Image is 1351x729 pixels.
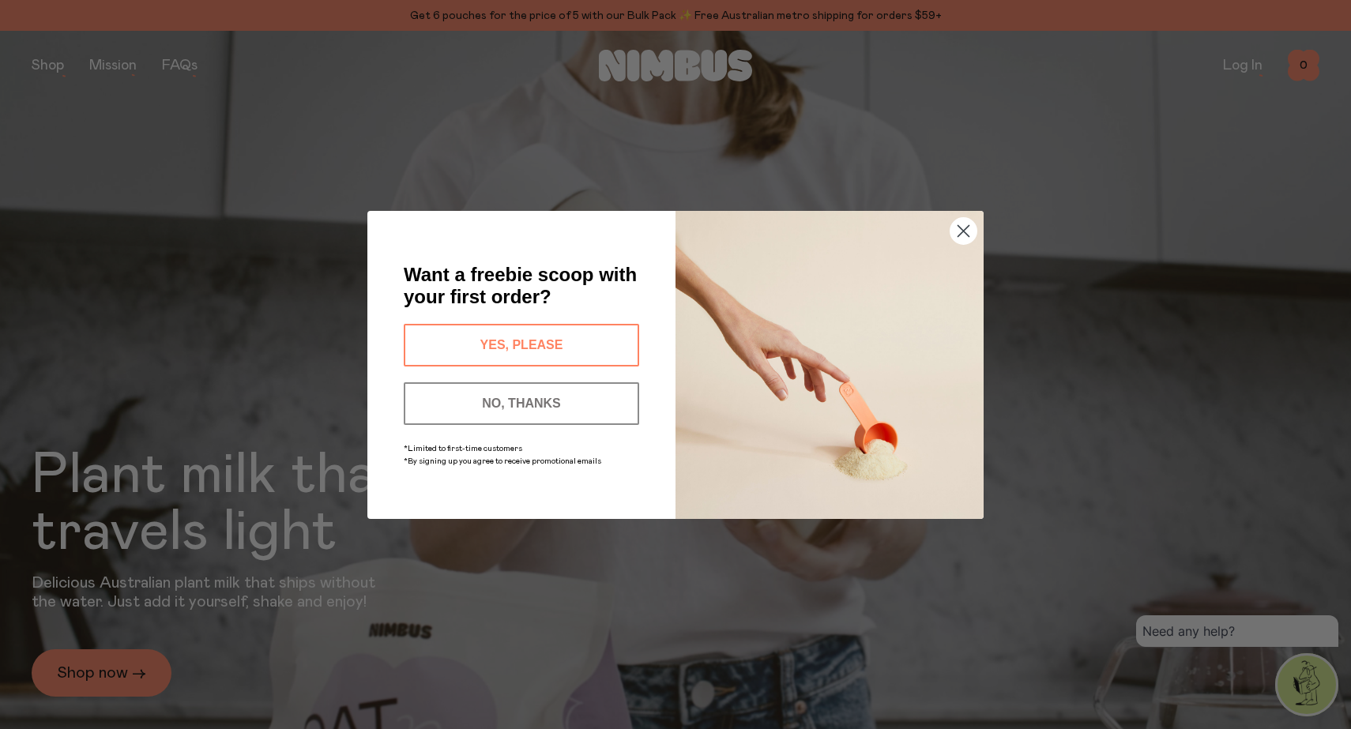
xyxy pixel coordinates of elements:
img: c0d45117-8e62-4a02-9742-374a5db49d45.jpeg [675,211,984,519]
span: *By signing up you agree to receive promotional emails [404,457,601,465]
span: Want a freebie scoop with your first order? [404,264,637,307]
button: NO, THANKS [404,382,639,425]
button: Close dialog [950,217,977,245]
button: YES, PLEASE [404,324,639,366]
span: *Limited to first-time customers [404,445,522,453]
